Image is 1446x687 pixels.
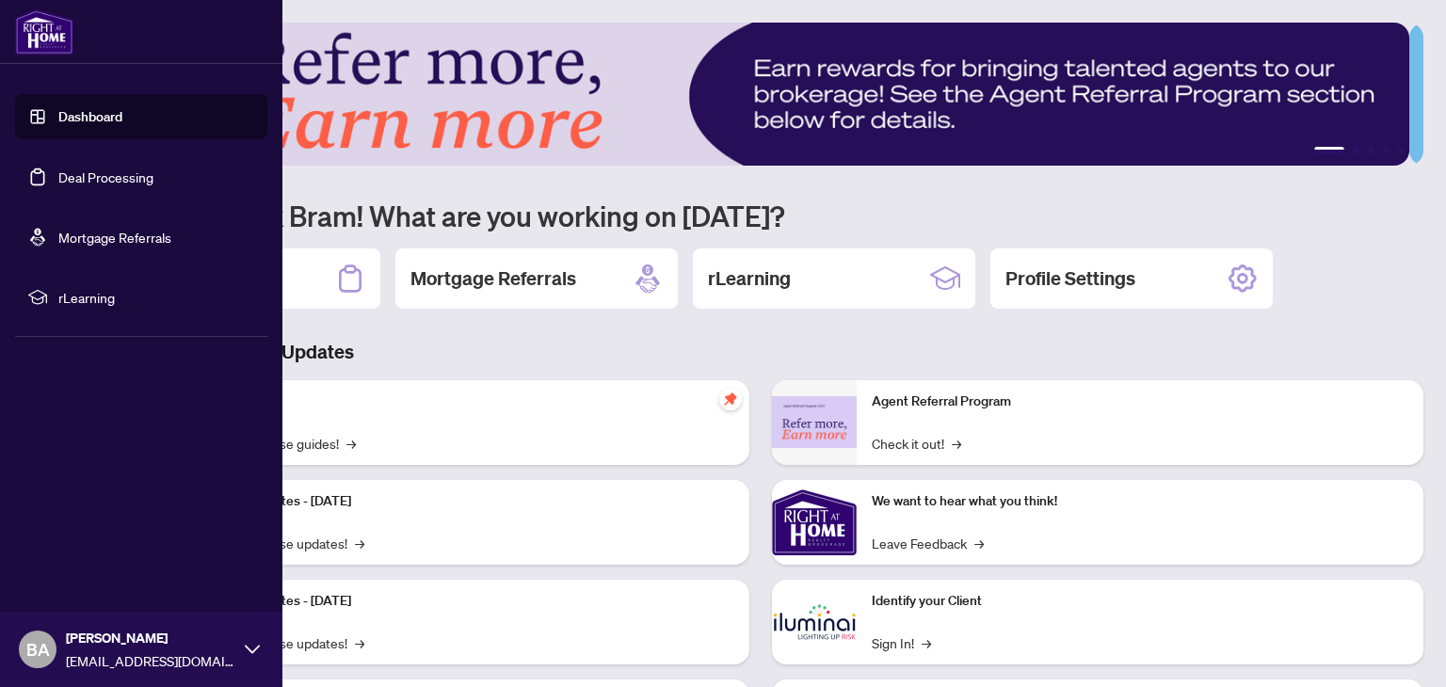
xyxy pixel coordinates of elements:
p: We want to hear what you think! [872,491,1408,512]
img: Agent Referral Program [772,396,857,448]
h1: Welcome back Bram! What are you working on [DATE]? [98,198,1423,233]
p: Identify your Client [872,591,1408,612]
span: → [922,632,931,653]
a: Deal Processing [58,168,153,185]
span: pushpin [719,388,742,410]
a: Check it out!→ [872,433,961,454]
p: Self-Help [198,391,734,412]
a: Leave Feedback→ [872,533,984,553]
span: [EMAIL_ADDRESS][DOMAIN_NAME] [66,650,235,671]
span: BA [26,636,50,663]
p: Agent Referral Program [872,391,1408,412]
span: → [952,433,961,454]
a: Dashboard [58,108,122,125]
img: Slide 0 [98,23,1409,166]
p: Platform Updates - [DATE] [198,591,734,612]
span: → [346,433,356,454]
button: 1 [1314,147,1344,154]
a: Sign In!→ [872,632,931,653]
button: 3 [1367,147,1374,154]
h2: Mortgage Referrals [410,265,576,292]
span: rLearning [58,287,254,308]
a: Mortgage Referrals [58,229,171,246]
button: Open asap [1371,621,1427,678]
button: 5 [1397,147,1405,154]
span: → [355,533,364,553]
span: → [974,533,984,553]
span: [PERSON_NAME] [66,628,235,648]
h2: Profile Settings [1005,265,1135,292]
img: Identify your Client [772,580,857,664]
span: → [355,632,364,653]
p: Platform Updates - [DATE] [198,491,734,512]
img: logo [15,9,73,55]
button: 2 [1352,147,1359,154]
h2: rLearning [708,265,791,292]
button: 4 [1382,147,1390,154]
h3: Brokerage & Industry Updates [98,339,1423,365]
img: We want to hear what you think! [772,480,857,565]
